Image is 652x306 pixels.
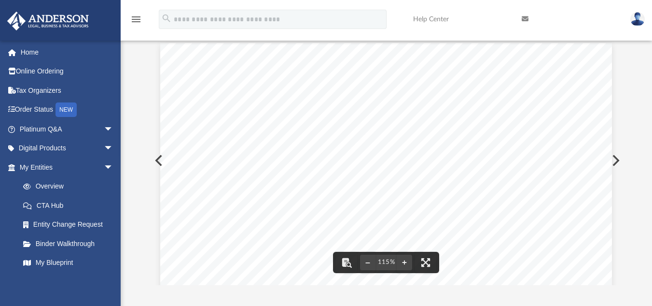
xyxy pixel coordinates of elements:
div: File preview [147,36,625,285]
a: Binder Walkthrough [14,234,128,253]
button: Zoom out [360,252,375,273]
a: Tax Due Dates [14,272,128,291]
img: User Pic [630,12,645,26]
a: My Entitiesarrow_drop_down [7,158,128,177]
a: CTA Hub [14,196,128,215]
a: Entity Change Request [14,215,128,234]
div: Preview [147,10,625,285]
button: Previous File [147,147,168,174]
span: arrow_drop_down [104,119,123,139]
a: Online Ordering [7,62,128,81]
a: Platinum Q&Aarrow_drop_down [7,119,128,139]
a: Overview [14,177,128,196]
button: Next File [604,147,625,174]
i: search [161,13,172,24]
button: Toggle findbar [336,252,357,273]
span: arrow_drop_down [104,158,123,177]
div: Current zoom level [375,259,397,265]
a: Order StatusNEW [7,100,128,120]
button: Enter fullscreen [415,252,436,273]
a: menu [130,18,142,25]
i: menu [130,14,142,25]
a: My Blueprint [14,253,123,273]
img: Anderson Advisors Platinum Portal [4,12,92,30]
div: Document Viewer [147,36,625,285]
button: Zoom in [397,252,412,273]
div: NEW [55,102,77,117]
span: arrow_drop_down [104,139,123,159]
a: Digital Productsarrow_drop_down [7,139,128,158]
a: Home [7,43,128,62]
a: Tax Organizers [7,81,128,100]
